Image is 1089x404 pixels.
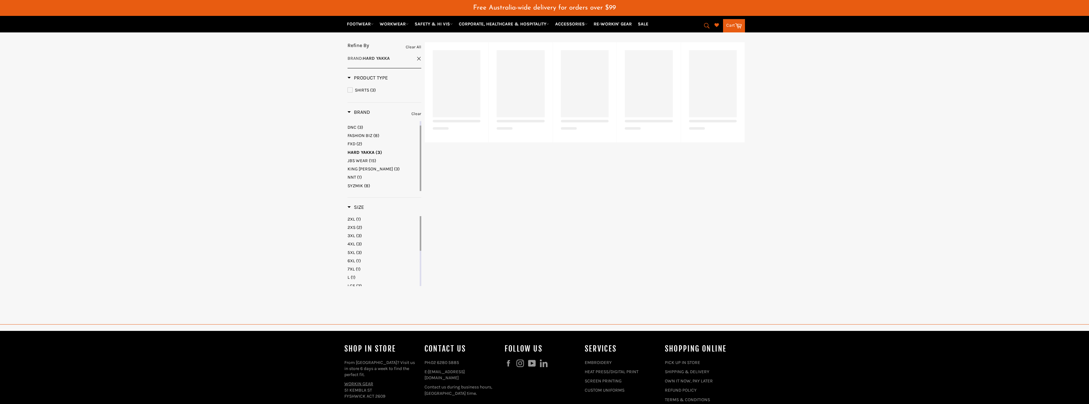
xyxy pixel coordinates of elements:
[348,133,372,138] span: FASHION BIZ
[348,183,418,189] a: SYZMIK
[348,175,356,180] span: NNT
[665,387,697,393] a: REFUND POLICY
[348,56,362,61] span: Brand
[348,150,375,155] span: HARD YAKKA
[591,18,634,30] a: RE-WORKIN' GEAR
[348,149,418,155] a: HARD YAKKA
[348,141,418,147] a: FXD
[412,18,455,30] a: SAFETY & HI VIS
[364,183,370,188] span: (8)
[348,158,368,163] span: JBS WEAR
[356,266,361,272] span: (1)
[348,158,418,164] a: JBS WEAR
[348,42,369,48] span: Refine By
[344,18,376,30] a: FOOTWEAR
[348,250,355,255] span: 5XL
[356,283,362,289] span: (2)
[373,133,379,138] span: (8)
[348,216,418,222] a: 2XL
[723,19,745,32] a: Cart
[348,133,418,139] a: FASHION BIZ
[348,233,355,238] span: 3XL
[344,359,418,378] p: From [GEOGRAPHIC_DATA]? Visit us in store 6 days a week to find the perfect fit.
[431,360,459,365] a: 02 6280 5885
[348,258,355,264] span: 6XL
[348,241,355,247] span: 4XL
[356,250,362,255] span: (3)
[370,87,376,93] span: (3)
[348,56,390,61] span: :
[348,283,355,289] span: LGE
[369,158,376,163] span: (15)
[585,360,612,365] a: EMBROIDERY
[357,125,363,130] span: (3)
[348,166,418,172] a: KING GEE
[348,283,418,289] a: LGE
[348,204,364,210] h3: Size
[348,141,355,147] span: FXD
[348,116,382,122] span: [PERSON_NAME]
[356,225,362,230] span: (2)
[348,258,418,264] a: 6XL
[348,124,418,130] a: DNC
[344,344,418,354] h4: Shop In Store
[348,87,421,94] a: SHIRTS
[424,369,465,380] a: [EMAIL_ADDRESS][DOMAIN_NAME]
[383,116,389,122] span: (2)
[348,166,393,172] span: KING [PERSON_NAME]
[348,225,355,230] span: 2XS
[411,110,421,117] a: Clear
[394,166,400,172] span: (3)
[356,216,361,222] span: (1)
[377,18,411,30] a: WORKWEAR
[348,274,418,280] a: L
[351,275,355,280] span: (1)
[665,369,709,374] a: SHIPPING & DELIVERY
[348,224,418,230] a: 2XS
[357,175,362,180] span: (1)
[665,344,739,354] h4: SHOPPING ONLINE
[585,369,638,374] a: HEAT PRESS/DIGITAL PRINT
[363,56,390,61] strong: HARD YAKKA
[348,55,421,61] a: Brand:HARD YAKKA
[348,216,355,222] span: 2XL
[665,397,710,402] a: TERMS & CONDITIONS
[348,75,388,81] h3: Product Type
[344,381,373,387] a: WORKIN GEAR
[348,125,356,130] span: DNC
[348,233,418,239] a: 3XL
[665,378,713,384] a: OWN IT NOW, PAY LATER
[348,250,418,256] a: 5XL
[585,387,624,393] a: CUSTOM UNIFORMS
[473,4,616,11] span: Free Australia-wide delivery for orders over $99
[356,141,362,147] span: (2)
[585,378,622,384] a: SCREEN PRINTING
[348,174,418,180] a: NNT
[348,266,418,272] a: 7XL
[344,381,418,399] p: 51 KEMBLA ST FYSHWICK ACT 2609
[424,359,498,366] p: PH:
[348,275,350,280] span: L
[635,18,651,30] a: SALE
[356,258,361,264] span: (1)
[376,150,382,155] span: (3)
[456,18,552,30] a: CORPORATE, HEALTHCARE & HOSPITALITY
[424,369,498,381] p: E:
[665,360,700,365] a: PICK UP IN STORE
[406,44,421,51] a: Clear All
[348,109,370,115] h3: Brand
[356,241,362,247] span: (3)
[348,241,418,247] a: 4XL
[424,344,498,354] h4: Contact Us
[505,344,578,354] h4: Follow us
[585,344,658,354] h4: services
[348,266,355,272] span: 7XL
[424,384,498,396] p: Contact us during business hours, [GEOGRAPHIC_DATA] time.
[553,18,590,30] a: ACCESSORIES
[355,87,369,93] span: SHIRTS
[356,233,362,238] span: (3)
